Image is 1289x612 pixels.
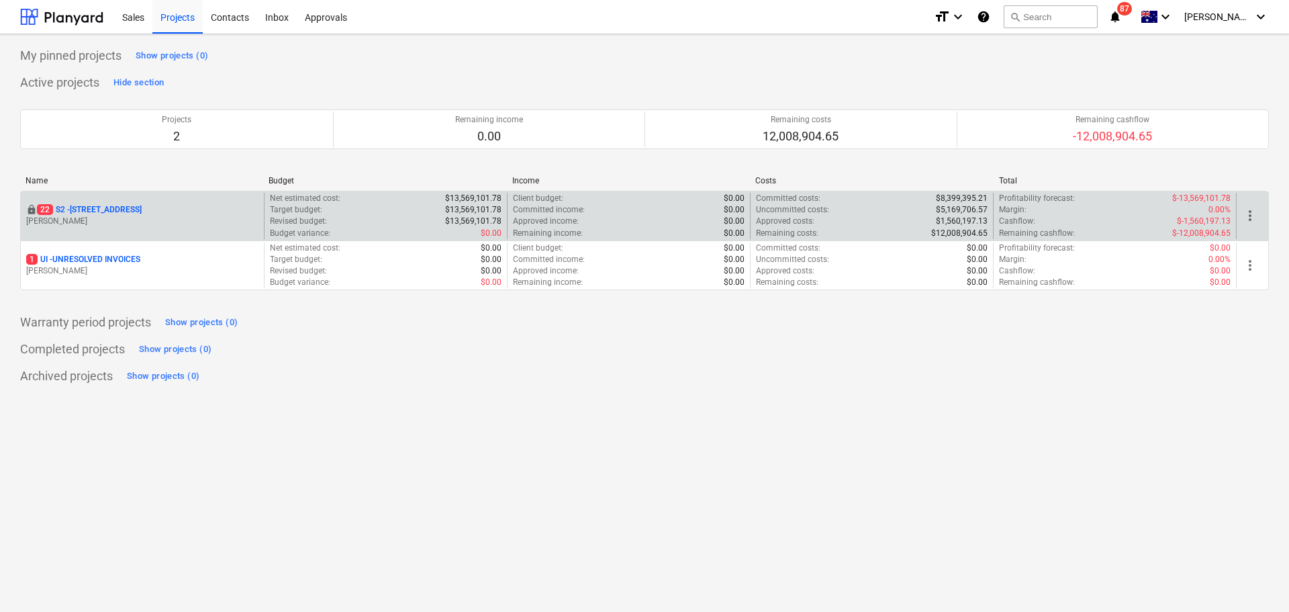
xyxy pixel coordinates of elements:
div: Hide section [113,75,164,91]
p: Net estimated cost : [270,193,340,204]
div: Income [512,176,745,185]
p: $0.00 [481,228,502,239]
p: Approved costs : [756,216,814,227]
button: Show projects (0) [136,339,215,360]
p: $0.00 [724,193,745,204]
div: Show projects (0) [139,342,211,357]
div: Costs [755,176,988,185]
span: 22 [37,204,53,215]
p: $-13,569,101.78 [1172,193,1231,204]
span: more_vert [1242,208,1258,224]
p: $13,569,101.78 [445,204,502,216]
div: Show projects (0) [127,369,199,384]
p: Revised budget : [270,216,327,227]
p: $0.00 [481,254,502,265]
i: keyboard_arrow_down [1253,9,1269,25]
div: Name [26,176,258,185]
p: -12,008,904.65 [1073,128,1152,144]
p: 12,008,904.65 [763,128,839,144]
p: $12,008,904.65 [931,228,988,239]
p: [PERSON_NAME] [26,265,258,277]
p: UI - UNRESOLVED INVOICES [26,254,140,265]
p: Committed income : [513,254,585,265]
p: Budget variance : [270,277,330,288]
p: $0.00 [1210,277,1231,288]
p: Margin : [999,254,1027,265]
p: Committed costs : [756,193,820,204]
p: Revised budget : [270,265,327,277]
p: $0.00 [724,204,745,216]
p: $5,169,706.57 [936,204,988,216]
div: Total [999,176,1231,185]
button: Hide section [110,72,167,93]
p: Profitability forecast : [999,193,1075,204]
div: 1UI -UNRESOLVED INVOICES[PERSON_NAME] [26,254,258,277]
p: $0.00 [967,265,988,277]
p: [PERSON_NAME] [26,216,258,227]
p: Uncommitted costs : [756,204,829,216]
p: $0.00 [724,254,745,265]
p: Remaining income [455,114,523,126]
p: $0.00 [724,228,745,239]
button: Search [1004,5,1098,28]
i: notifications [1108,9,1122,25]
p: Cashflow : [999,216,1035,227]
div: 22S2 -[STREET_ADDRESS][PERSON_NAME] [26,204,258,227]
p: $0.00 [724,243,745,254]
p: Warranty period projects [20,314,151,331]
p: Remaining cashflow : [999,228,1075,239]
p: Uncommitted costs : [756,254,829,265]
p: $0.00 [481,265,502,277]
p: $0.00 [481,277,502,288]
div: This project is confidential [26,204,37,216]
div: Show projects (0) [165,315,238,331]
p: Remaining costs : [756,228,818,239]
p: My pinned projects [20,48,122,64]
p: $0.00 [1210,265,1231,277]
p: Remaining income : [513,277,583,288]
p: $0.00 [724,216,745,227]
p: Remaining income : [513,228,583,239]
button: Show projects (0) [162,312,241,333]
p: $-1,560,197.13 [1177,216,1231,227]
i: format_size [934,9,950,25]
i: keyboard_arrow_down [1157,9,1174,25]
p: $0.00 [1210,243,1231,254]
p: Remaining cashflow : [999,277,1075,288]
button: Show projects (0) [132,45,211,67]
p: $0.00 [967,254,988,265]
p: 0.00% [1208,254,1231,265]
p: Committed income : [513,204,585,216]
p: Budget variance : [270,228,330,239]
p: S2 - [STREET_ADDRESS] [37,204,142,216]
p: $8,399,395.21 [936,193,988,204]
p: Remaining cashflow [1073,114,1152,126]
div: Show projects (0) [136,48,208,64]
div: Budget [269,176,501,185]
p: $0.00 [967,243,988,254]
p: Cashflow : [999,265,1035,277]
span: more_vert [1242,257,1258,273]
p: 2 [162,128,191,144]
span: locked [26,204,37,215]
iframe: Chat Widget [1222,548,1289,612]
p: 0.00% [1208,204,1231,216]
i: keyboard_arrow_down [950,9,966,25]
p: Committed costs : [756,243,820,254]
p: Target budget : [270,204,322,216]
p: $0.00 [724,277,745,288]
p: $0.00 [481,243,502,254]
p: Margin : [999,204,1027,216]
p: Target budget : [270,254,322,265]
p: Client budget : [513,193,563,204]
p: Net estimated cost : [270,243,340,254]
span: [PERSON_NAME] [1184,11,1251,22]
p: $1,560,197.13 [936,216,988,227]
p: $0.00 [967,277,988,288]
span: search [1010,11,1020,22]
p: $-12,008,904.65 [1172,228,1231,239]
p: Profitability forecast : [999,243,1075,254]
p: $0.00 [724,265,745,277]
p: Approved costs : [756,265,814,277]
